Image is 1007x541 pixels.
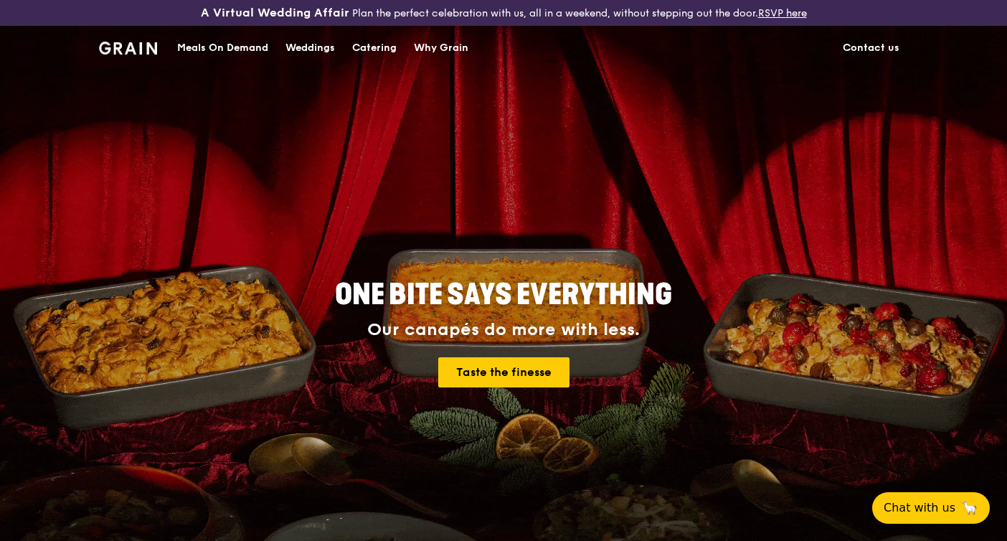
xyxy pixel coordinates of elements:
[245,320,762,340] div: Our canapés do more with less.
[335,278,672,312] span: ONE BITE SAYS EVERYTHING
[168,6,839,20] div: Plan the perfect celebration with us, all in a weekend, without stepping out the door.
[834,27,908,70] a: Contact us
[961,499,978,517] span: 🦙
[99,42,157,55] img: Grain
[177,27,268,70] div: Meals On Demand
[884,499,955,517] span: Chat with us
[285,27,335,70] div: Weddings
[99,25,157,68] a: GrainGrain
[352,27,397,70] div: Catering
[872,492,990,524] button: Chat with us🦙
[344,27,405,70] a: Catering
[758,7,807,19] a: RSVP here
[438,357,569,387] a: Taste the finesse
[277,27,344,70] a: Weddings
[405,27,477,70] a: Why Grain
[201,6,349,20] h3: A Virtual Wedding Affair
[414,27,468,70] div: Why Grain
